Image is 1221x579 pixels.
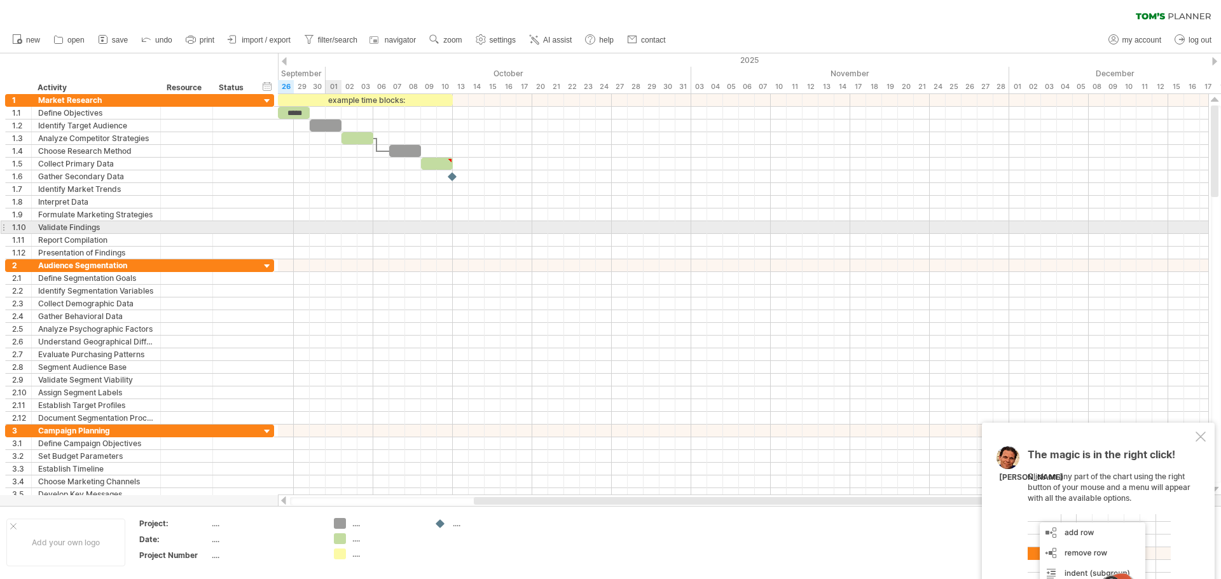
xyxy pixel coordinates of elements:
[38,107,154,119] div: Define Objectives
[421,80,437,93] div: Thursday, 9 October 2025
[318,36,357,44] span: filter/search
[183,32,218,48] a: print
[599,36,614,44] span: help
[516,80,532,93] div: Friday, 17 October 2025
[12,348,31,360] div: 2.7
[38,208,154,221] div: Formulate Marketing Strategies
[543,36,572,44] span: AI assist
[139,550,209,561] div: Project Number
[38,234,154,246] div: Report Compilation
[1171,32,1215,48] a: log out
[38,399,154,411] div: Establish Target Profiles
[1057,80,1073,93] div: Thursday, 4 December 2025
[437,80,453,93] div: Friday, 10 October 2025
[443,36,462,44] span: zoom
[12,119,31,132] div: 1.2
[38,145,154,157] div: Choose Research Method
[138,32,176,48] a: undo
[12,247,31,259] div: 1.12
[357,80,373,93] div: Friday, 3 October 2025
[803,80,818,93] div: Wednesday, 12 November 2025
[739,80,755,93] div: Thursday, 6 November 2025
[12,272,31,284] div: 2.1
[453,518,522,529] div: ....
[310,80,326,93] div: Tuesday, 30 September 2025
[1122,36,1161,44] span: my account
[818,80,834,93] div: Thursday, 13 November 2025
[405,80,421,93] div: Wednesday, 8 October 2025
[582,32,617,48] a: help
[12,488,31,500] div: 3.5
[548,80,564,93] div: Tuesday, 21 October 2025
[1152,80,1168,93] div: Friday, 12 December 2025
[26,36,40,44] span: new
[38,272,154,284] div: Define Segmentation Goals
[278,80,294,93] div: Friday, 26 September 2025
[38,475,154,487] div: Choose Marketing Channels
[385,36,416,44] span: navigator
[67,36,85,44] span: open
[596,80,612,93] div: Friday, 24 October 2025
[38,348,154,360] div: Evaluate Purchasing Patterns
[38,310,154,322] div: Gather Behavioral Data
[38,285,154,297] div: Identify Segmentation Variables
[707,80,723,93] div: Tuesday, 4 November 2025
[38,450,154,462] div: Set Budget Parameters
[12,234,31,246] div: 1.11
[946,80,962,93] div: Tuesday, 25 November 2025
[12,107,31,119] div: 1.1
[38,297,154,310] div: Collect Demographic Data
[993,80,1009,93] div: Friday, 28 November 2025
[12,208,31,221] div: 1.9
[755,80,771,93] div: Friday, 7 November 2025
[12,221,31,233] div: 1.10
[38,158,154,170] div: Collect Primary Data
[500,80,516,93] div: Thursday, 16 October 2025
[526,32,576,48] a: AI assist
[301,32,361,48] a: filter/search
[914,80,930,93] div: Friday, 21 November 2025
[1184,80,1200,93] div: Tuesday, 16 December 2025
[999,472,1063,483] div: [PERSON_NAME]
[1105,32,1165,48] a: my account
[38,81,153,94] div: Activity
[242,36,291,44] span: import / export
[167,81,205,94] div: Resource
[12,183,31,195] div: 1.7
[485,80,500,93] div: Wednesday, 15 October 2025
[12,323,31,335] div: 2.5
[12,374,31,386] div: 2.9
[38,437,154,449] div: Define Campaign Objectives
[628,80,644,93] div: Tuesday, 28 October 2025
[224,32,294,48] a: import / export
[368,32,420,48] a: navigator
[38,374,154,386] div: Validate Segment Viability
[1105,80,1121,93] div: Tuesday, 9 December 2025
[12,361,31,373] div: 2.8
[644,80,659,93] div: Wednesday, 29 October 2025
[326,67,691,80] div: October 2025
[12,259,31,271] div: 2
[1136,80,1152,93] div: Thursday, 11 December 2025
[38,183,154,195] div: Identify Market Trends
[834,80,850,93] div: Friday, 14 November 2025
[850,80,866,93] div: Monday, 17 November 2025
[38,386,154,398] div: Assign Segment Labels
[1009,80,1025,93] div: Monday, 1 December 2025
[12,425,31,437] div: 3
[139,518,209,529] div: Project:
[38,119,154,132] div: Identify Target Audience
[200,36,214,44] span: print
[453,80,469,93] div: Monday, 13 October 2025
[12,285,31,297] div: 2.2
[352,533,422,544] div: ....
[641,36,666,44] span: contact
[787,80,803,93] div: Tuesday, 11 November 2025
[12,145,31,157] div: 1.4
[155,36,172,44] span: undo
[723,80,739,93] div: Wednesday, 5 November 2025
[212,550,319,561] div: ....
[675,80,691,93] div: Friday, 31 October 2025
[219,81,247,94] div: Status
[977,80,993,93] div: Thursday, 27 November 2025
